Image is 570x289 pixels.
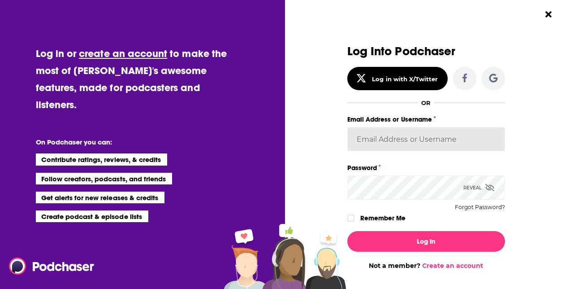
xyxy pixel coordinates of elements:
button: Forgot Password? [455,204,505,210]
img: Podchaser - Follow, Share and Rate Podcasts [9,258,95,275]
li: Create podcast & episode lists [36,210,148,222]
div: OR [421,99,431,106]
li: Follow creators, podcasts, and friends [36,173,173,184]
button: Log in with X/Twitter [347,67,448,90]
div: Not a member? [347,262,505,270]
button: Close Button [540,6,557,23]
li: Get alerts for new releases & credits [36,192,164,203]
h3: Log Into Podchaser [347,45,505,58]
button: Log In [347,231,505,252]
a: Create an account [422,262,483,270]
a: create an account [79,47,167,60]
label: Email Address or Username [347,114,505,125]
div: Log in with X/Twitter [372,75,438,83]
input: Email Address or Username [347,127,505,151]
a: Podchaser - Follow, Share and Rate Podcasts [9,258,88,275]
li: Contribute ratings, reviews, & credits [36,153,168,165]
label: Remember Me [360,212,406,224]
li: On Podchaser you can: [36,138,215,146]
label: Password [347,162,505,174]
div: Reveal [463,175,494,200]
